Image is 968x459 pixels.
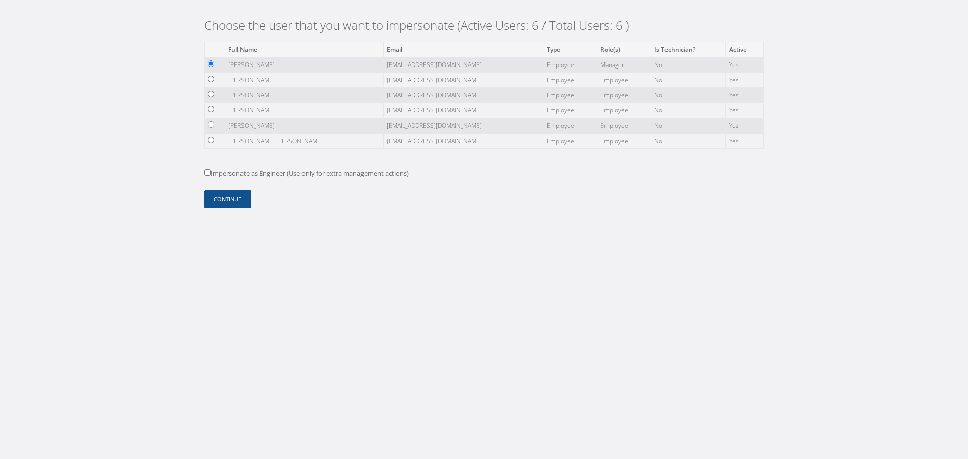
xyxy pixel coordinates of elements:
[725,103,763,118] td: Yes
[543,88,597,103] td: Employee
[725,42,763,57] th: Active
[597,118,651,133] td: Employee
[225,42,383,57] th: Full Name
[543,73,597,88] td: Employee
[597,73,651,88] td: Employee
[725,118,763,133] td: Yes
[597,57,651,72] td: Manager
[651,133,725,148] td: No
[725,57,763,72] td: Yes
[651,57,725,72] td: No
[225,73,383,88] td: [PERSON_NAME]
[383,42,543,57] th: Email
[543,103,597,118] td: Employee
[597,103,651,118] td: Employee
[225,103,383,118] td: [PERSON_NAME]
[543,133,597,148] td: Employee
[651,88,725,103] td: No
[543,42,597,57] th: Type
[597,42,651,57] th: Role(s)
[597,133,651,148] td: Employee
[204,18,764,33] h2: Choose the user that you want to impersonate (Active Users: 6 / Total Users: 6 )
[651,103,725,118] td: No
[204,169,409,179] label: Impersonate as Engineer (Use only for extra management actions)
[383,103,543,118] td: [EMAIL_ADDRESS][DOMAIN_NAME]
[725,133,763,148] td: Yes
[383,88,543,103] td: [EMAIL_ADDRESS][DOMAIN_NAME]
[725,73,763,88] td: Yes
[225,88,383,103] td: [PERSON_NAME]
[725,88,763,103] td: Yes
[651,42,725,57] th: Is Technician?
[383,57,543,72] td: [EMAIL_ADDRESS][DOMAIN_NAME]
[204,190,251,208] button: Continue
[225,133,383,148] td: [PERSON_NAME] [PERSON_NAME]
[543,57,597,72] td: Employee
[204,169,211,176] input: Impersonate as Engineer (Use only for extra management actions)
[383,133,543,148] td: [EMAIL_ADDRESS][DOMAIN_NAME]
[543,118,597,133] td: Employee
[651,118,725,133] td: No
[651,73,725,88] td: No
[383,73,543,88] td: [EMAIL_ADDRESS][DOMAIN_NAME]
[225,57,383,72] td: [PERSON_NAME]
[597,88,651,103] td: Employee
[383,118,543,133] td: [EMAIL_ADDRESS][DOMAIN_NAME]
[225,118,383,133] td: [PERSON_NAME]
